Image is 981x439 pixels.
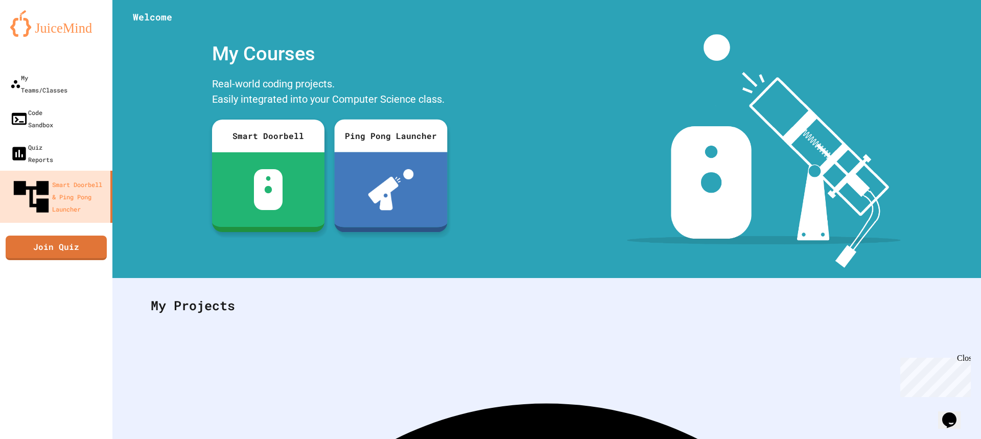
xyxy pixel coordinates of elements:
img: ppl-with-ball.png [368,169,413,210]
div: My Teams/Classes [10,72,67,96]
img: sdb-white.svg [254,169,283,210]
iframe: chat widget [896,354,971,397]
div: My Projects [141,286,953,326]
div: Real-world coding projects. Easily integrated into your Computer Science class. [207,74,452,112]
div: Smart Doorbell & Ping Pong Launcher [10,176,106,218]
img: banner-image-my-projects.png [627,34,901,268]
img: logo-orange.svg [10,10,102,37]
div: Code Sandbox [10,106,53,131]
iframe: chat widget [938,398,971,429]
a: Join Quiz [6,236,107,260]
div: My Courses [207,34,452,74]
div: Chat with us now!Close [4,4,71,65]
div: Ping Pong Launcher [334,119,447,152]
div: Smart Doorbell [212,120,324,152]
div: Quiz Reports [10,141,53,166]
